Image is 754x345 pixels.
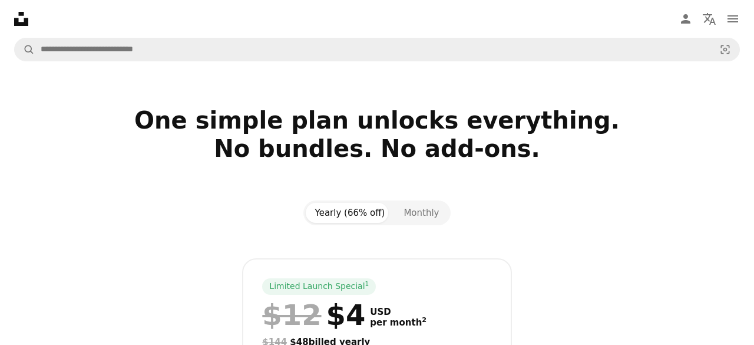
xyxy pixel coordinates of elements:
div: Limited Launch Special [262,278,376,295]
span: $12 [262,300,321,330]
a: Home — Unsplash [14,12,28,26]
sup: 1 [365,280,369,287]
form: Find visuals sitewide [14,38,740,61]
button: Yearly (66% off) [306,203,395,223]
button: Search Unsplash [15,38,35,61]
span: per month [370,317,426,328]
sup: 2 [422,316,426,324]
div: $4 [262,300,365,330]
h2: One simple plan unlocks everything. No bundles. No add-ons. [14,106,740,191]
button: Language [697,7,721,31]
a: 2 [419,317,429,328]
button: Monthly [394,203,448,223]
span: USD [370,307,426,317]
button: Menu [721,7,745,31]
a: Log in / Sign up [674,7,697,31]
button: Visual search [711,38,739,61]
a: 1 [363,281,372,293]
